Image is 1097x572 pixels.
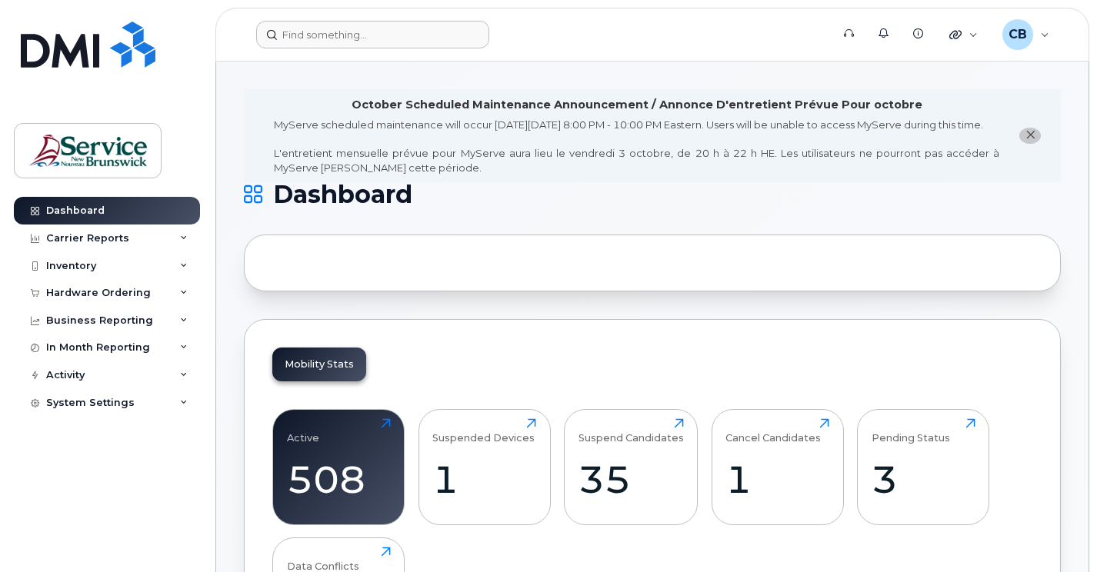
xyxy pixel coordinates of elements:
a: Active508 [287,418,391,517]
span: Dashboard [273,183,412,206]
div: Suspend Candidates [579,418,684,444]
div: 1 [432,457,536,502]
div: October Scheduled Maintenance Announcement / Annonce D'entretient Prévue Pour octobre [352,97,922,113]
a: Pending Status3 [872,418,975,517]
div: Data Conflicts [287,547,359,572]
div: MyServe scheduled maintenance will occur [DATE][DATE] 8:00 PM - 10:00 PM Eastern. Users will be u... [274,118,999,175]
a: Suspended Devices1 [432,418,536,517]
div: Pending Status [872,418,950,444]
a: Cancel Candidates1 [725,418,829,517]
div: Cancel Candidates [725,418,821,444]
div: Suspended Devices [432,418,535,444]
div: 1 [725,457,829,502]
a: Suspend Candidates35 [579,418,684,517]
div: 3 [872,457,975,502]
div: 35 [579,457,684,502]
div: Active [287,418,319,444]
div: 508 [287,457,391,502]
button: close notification [1019,128,1041,144]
